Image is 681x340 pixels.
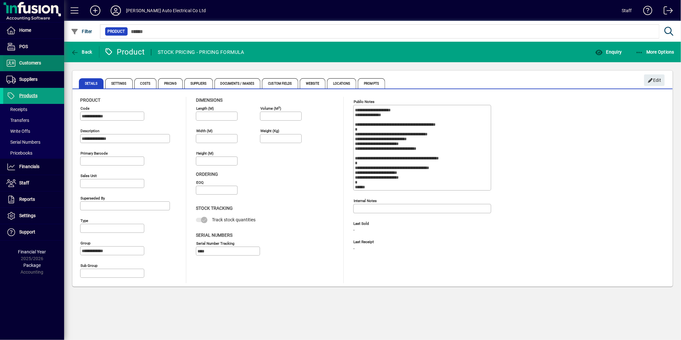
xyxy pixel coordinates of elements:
a: Receipts [3,104,64,115]
mat-label: Volume (m ) [260,106,281,111]
mat-label: Code [80,106,89,111]
a: Customers [3,55,64,71]
div: Staff [622,5,632,16]
span: POS [19,44,28,49]
span: Stock Tracking [196,206,233,211]
a: Write Offs [3,126,64,137]
a: Reports [3,191,64,208]
span: Pricebooks [6,150,32,156]
button: More Options [634,46,676,58]
a: Suppliers [3,72,64,88]
span: Dimensions [196,98,223,103]
mat-label: Internal Notes [354,199,377,203]
sup: 3 [278,106,280,109]
div: STOCK PRICING - PRICING FORMULA [158,47,244,57]
mat-label: Type [80,218,88,223]
a: Staff [3,175,64,191]
span: Serial Numbers [196,233,232,238]
span: Website [300,78,326,89]
mat-label: Length (m) [196,106,214,111]
span: Ordering [196,172,218,177]
span: Track stock quantities [212,217,256,222]
span: Serial Numbers [6,140,40,145]
span: Suppliers [184,78,213,89]
span: Product [80,98,100,103]
span: Customers [19,60,41,65]
span: Receipts [6,107,27,112]
span: Write Offs [6,129,30,134]
button: Back [69,46,94,58]
span: Edit [648,75,661,86]
mat-label: Height (m) [196,151,214,156]
span: Locations [327,78,356,89]
button: Edit [644,74,665,86]
span: Settings [105,78,133,89]
app-page-header-button: Back [64,46,99,58]
span: Enquiry [595,49,622,55]
button: Enquiry [593,46,623,58]
mat-label: Weight (Kg) [260,129,279,133]
span: Financial Year [18,249,46,254]
span: Last Receipt [353,240,450,244]
button: Add [85,5,105,16]
span: Financials [19,164,39,169]
span: Package [23,263,41,268]
a: Transfers [3,115,64,126]
button: Profile [105,5,126,16]
mat-label: Serial Number tracking [196,241,234,245]
span: Product [108,28,125,35]
span: Home [19,28,31,33]
span: Transfers [6,118,29,123]
span: Reports [19,197,35,202]
a: POS [3,39,64,55]
div: [PERSON_NAME] Auto Electrical Co Ltd [126,5,206,16]
a: Settings [3,208,64,224]
mat-label: Sales unit [80,174,97,178]
mat-label: EOQ [196,180,204,185]
mat-label: Sub group [80,263,97,268]
a: Pricebooks [3,148,64,158]
a: Serial Numbers [3,137,64,148]
span: Filter [71,29,92,34]
a: Financials [3,159,64,175]
span: - [353,246,355,251]
span: Documents / Images [214,78,261,89]
mat-label: Superseded by [80,196,105,200]
span: Costs [134,78,157,89]
span: Last Sold [353,222,450,226]
span: Support [19,229,35,234]
div: Product [104,47,145,57]
mat-label: Group [80,241,90,245]
a: Support [3,224,64,240]
a: Knowledge Base [638,1,652,22]
span: Settings [19,213,36,218]
button: Filter [69,26,94,37]
span: Staff [19,180,29,185]
span: Details [79,78,104,89]
span: More Options [635,49,675,55]
a: Home [3,22,64,38]
mat-label: Public Notes [354,99,374,104]
a: Logout [659,1,673,22]
span: Suppliers [19,77,38,82]
mat-label: Width (m) [196,129,213,133]
span: Products [19,93,38,98]
span: Prompts [358,78,385,89]
span: Pricing [158,78,183,89]
mat-label: Primary barcode [80,151,108,156]
span: - [353,228,355,233]
span: Back [71,49,92,55]
span: Custom Fields [262,78,298,89]
mat-label: Description [80,129,99,133]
